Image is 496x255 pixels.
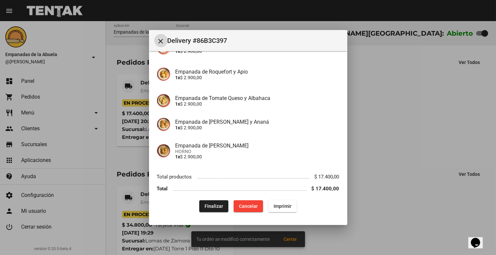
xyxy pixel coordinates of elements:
p: $ 2.900,00 [175,154,339,159]
img: f753fea7-0f09-41b3-9a9e-ddb84fc3b359.jpg [157,144,170,157]
span: Delivery #86B3C397 [168,35,342,46]
button: Cerrar [154,34,168,47]
li: Total productos $ 17.400,00 [157,171,339,183]
span: HORNO [175,149,339,154]
img: b2392df3-fa09-40df-9618-7e8db6da82b5.jpg [157,94,170,107]
h4: Empanada de Roquefort y Apio [175,69,339,75]
b: 1x [175,154,180,159]
p: $ 2.900,00 [175,48,339,54]
span: Finalizar [205,204,223,209]
mat-icon: Cerrar [157,37,165,45]
span: Cancelar [239,204,258,209]
h4: Empanada de [PERSON_NAME] [175,143,339,149]
iframe: chat widget [468,229,489,248]
h4: Empanada de [PERSON_NAME] y Ananá [175,119,339,125]
li: Total $ 17.400,00 [157,183,339,195]
button: Imprimir [268,200,297,212]
button: Finalizar [199,200,228,212]
p: $ 2.900,00 [175,75,339,80]
p: $ 2.900,00 [175,125,339,130]
img: f79e90c5-b4f9-4d92-9a9e-7fe78b339dbe.jpg [157,118,170,131]
b: 1x [175,125,180,130]
b: 1x [175,75,180,80]
b: 1x [175,101,180,107]
img: d59fadef-f63f-4083-8943-9e902174ec49.jpg [157,68,170,81]
span: Imprimir [274,204,291,209]
h4: Empanada de Tomate Queso y Albahaca [175,95,339,101]
p: $ 2.900,00 [175,101,339,107]
b: 1x [175,48,180,54]
button: Cancelar [234,200,263,212]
